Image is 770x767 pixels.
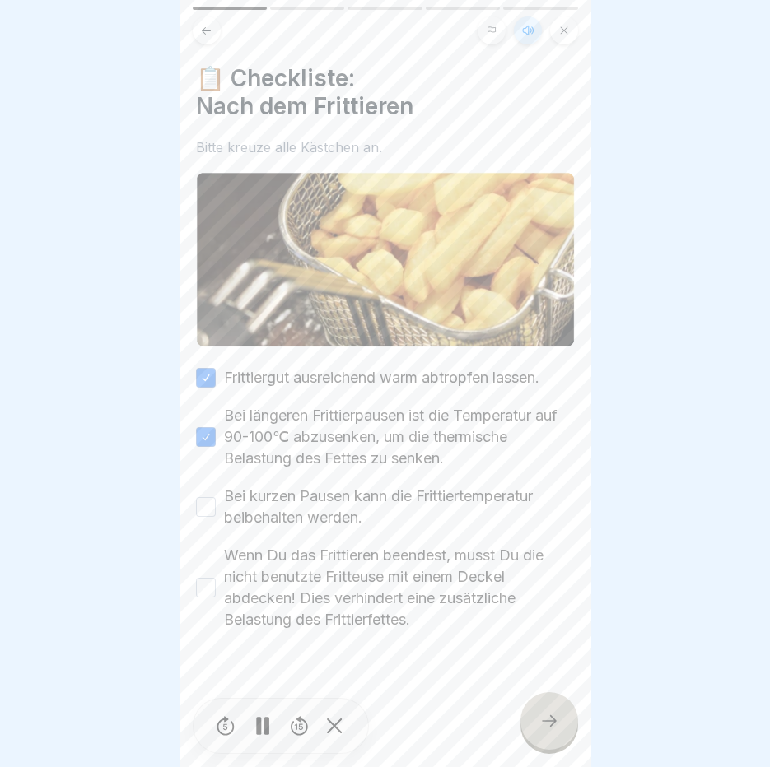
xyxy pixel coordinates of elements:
[224,367,539,388] label: Frittiergut ausreichend warm abtropfen lassen.
[196,140,575,156] div: Bitte kreuze alle Kästchen an.
[224,545,575,630] label: Wenn Du das Frittieren beendest, musst Du die nicht benutzte Fritteuse mit einem Deckel abdecken!...
[224,486,575,528] label: Bei kurzen Pausen kann die Frittiertemperatur beibehalten werden.
[224,405,575,469] label: Bei längeren Frittierpausen ist die Temperatur auf 90-100℃ abzusenken, um die thermische Belastun...
[196,64,575,120] h4: 📋 Checkliste: Nach dem Frittieren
